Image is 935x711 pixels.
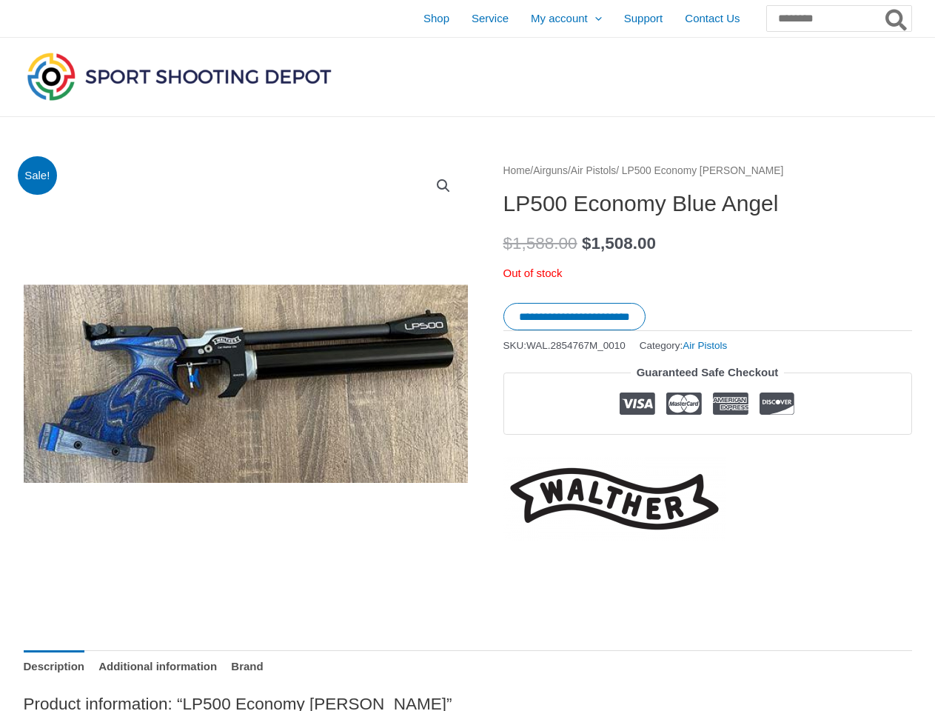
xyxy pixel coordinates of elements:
[631,362,785,383] legend: Guaranteed Safe Checkout
[503,165,531,176] a: Home
[582,234,592,253] span: $
[98,650,217,682] a: Additional information
[503,336,626,355] span: SKU:
[533,165,568,176] a: Airguns
[582,234,656,253] bdi: 1,508.00
[503,234,513,253] span: $
[503,234,577,253] bdi: 1,588.00
[231,650,263,682] a: Brand
[18,156,57,196] span: Sale!
[503,263,912,284] p: Out of stock
[526,340,626,351] span: WAL.2854767M_0010
[683,340,727,351] a: Air Pistols
[24,49,335,104] img: Sport Shooting Depot
[503,457,725,541] a: Walther
[571,165,616,176] a: Air Pistols
[24,650,85,682] a: Description
[640,336,728,355] span: Category:
[503,161,912,181] nav: Breadcrumb
[430,173,457,199] a: View full-screen image gallery
[882,6,911,31] button: Search
[24,161,468,606] img: LP500 Economy Blue Angel
[503,190,912,217] h1: LP500 Economy Blue Angel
